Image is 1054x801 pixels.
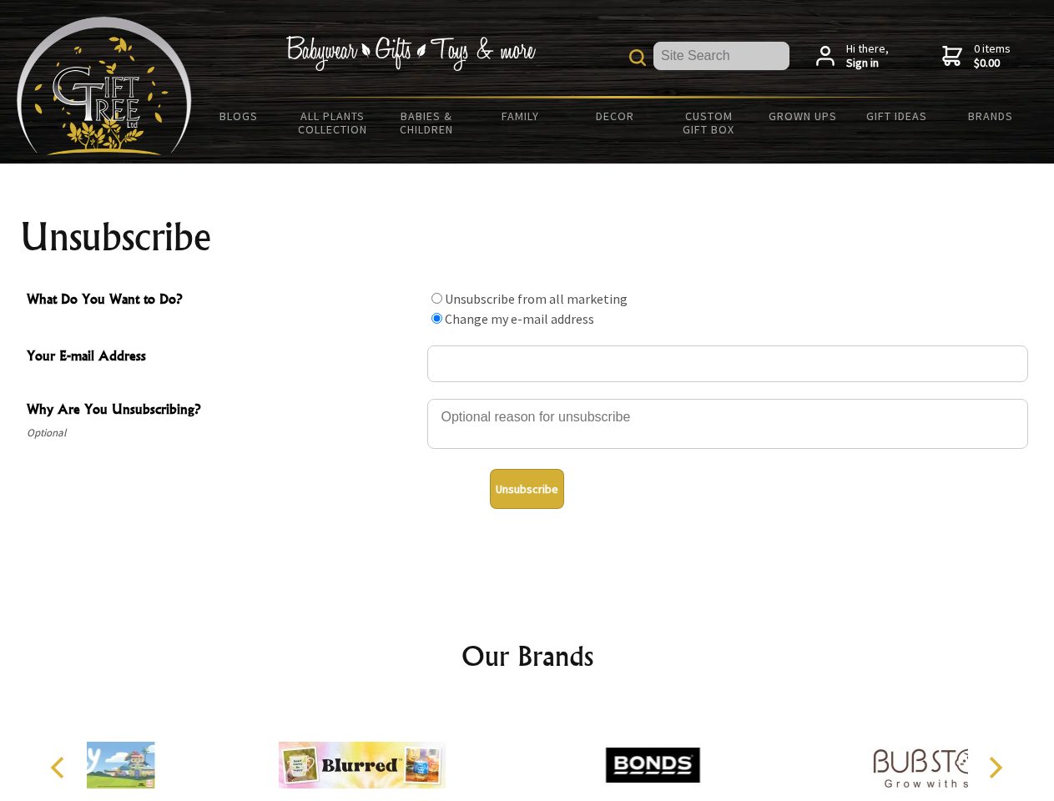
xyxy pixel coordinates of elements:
[27,345,419,370] span: Your E-mail Address
[380,98,474,147] a: Babies & Children
[17,17,192,155] img: Babyware - Gifts - Toys and more...
[474,98,568,133] a: Family
[944,98,1038,133] a: Brands
[445,310,594,327] label: Change my e-mail address
[942,42,1011,71] a: 0 items$0.00
[27,289,419,313] span: What Do You Want to Do?
[33,636,1021,676] h2: Our Brands
[974,41,1011,71] span: 0 items
[850,98,944,133] a: Gift Ideas
[192,98,286,133] a: BLOGS
[629,49,646,66] img: product search
[27,399,419,423] span: Why Are You Unsubscribing?
[567,98,662,133] a: Decor
[974,56,1011,71] strong: $0.00
[846,42,889,71] span: Hi there,
[42,749,78,786] button: Previous
[286,98,381,147] a: All Plants Collection
[653,42,789,70] input: Site Search
[976,749,1013,786] button: Next
[20,217,1035,257] h1: Unsubscribe
[431,313,442,324] input: What Do You Want to Do?
[431,293,442,304] input: What Do You Want to Do?
[662,98,756,147] a: Custom Gift Box
[445,290,628,307] label: Unsubscribe from all marketing
[846,56,889,71] strong: Sign in
[755,98,850,133] a: Grown Ups
[27,423,419,443] span: Optional
[427,399,1028,449] textarea: Why Are You Unsubscribing?
[490,469,564,509] button: Unsubscribe
[285,36,536,71] img: Babywear - Gifts - Toys & more
[427,345,1028,382] input: Your E-mail Address
[816,42,889,71] a: Hi there,Sign in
